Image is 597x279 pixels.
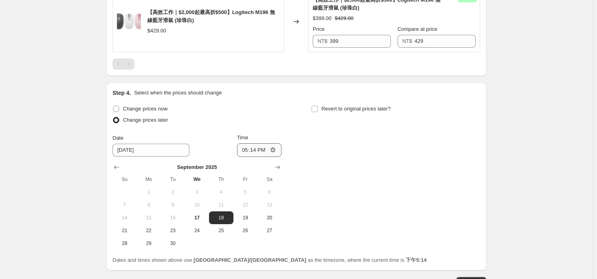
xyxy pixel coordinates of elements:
span: Change prices now [123,106,167,112]
button: Monday September 29 2025 [137,237,161,250]
button: Saturday September 20 2025 [257,211,281,224]
span: 7 [116,202,133,208]
img: Group1_80x.png [117,10,141,34]
span: 11 [212,202,230,208]
button: Monday September 1 2025 [137,186,161,199]
button: Today Wednesday September 17 2025 [185,211,209,224]
th: Saturday [257,173,281,186]
span: Tu [164,176,182,183]
button: Thursday September 4 2025 [209,186,233,199]
span: 1 [140,189,157,195]
p: Select when the prices should change [134,89,222,97]
span: 3 [188,189,206,195]
button: Friday September 12 2025 [233,199,257,211]
th: Wednesday [185,173,209,186]
span: 16 [164,215,182,221]
span: Date [113,135,123,141]
span: 5 [237,189,254,195]
span: 27 [261,227,278,234]
button: Friday September 26 2025 [233,224,257,237]
button: Sunday September 14 2025 [113,211,137,224]
span: Change prices later [123,117,168,123]
span: 21 [116,227,133,234]
span: 14 [116,215,133,221]
span: 26 [237,227,254,234]
button: Friday September 5 2025 [233,186,257,199]
button: Saturday September 6 2025 [257,186,281,199]
th: Thursday [209,173,233,186]
button: Wednesday September 10 2025 [185,199,209,211]
span: 28 [116,240,133,247]
button: Monday September 15 2025 [137,211,161,224]
button: Wednesday September 3 2025 [185,186,209,199]
span: 6 [261,189,278,195]
button: Show previous month, August 2025 [111,162,122,173]
th: Friday [233,173,257,186]
span: 18 [212,215,230,221]
span: Revert to original prices later? [322,106,391,112]
span: Fr [237,176,254,183]
th: Sunday [113,173,137,186]
span: Time [237,134,248,141]
div: $399.00 [313,14,332,22]
span: 【高效工作｜$2,000起最高折$500】Logitech M196 無線藍牙滑鼠 (珍珠白) [147,9,275,23]
span: 17 [188,215,206,221]
span: 2 [164,189,182,195]
span: Dates and times shown above use as the timezone, where the current time is [113,257,426,263]
span: 23 [164,227,182,234]
span: Mo [140,176,157,183]
span: 15 [140,215,157,221]
button: Saturday September 13 2025 [257,199,281,211]
span: NT$ [402,38,412,44]
span: 20 [261,215,278,221]
span: 29 [140,240,157,247]
button: Sunday September 7 2025 [113,199,137,211]
button: Tuesday September 2 2025 [161,186,185,199]
span: 13 [261,202,278,208]
span: 30 [164,240,182,247]
input: 9/17/2025 [113,144,189,157]
span: 22 [140,227,157,234]
th: Tuesday [161,173,185,186]
span: Su [116,176,133,183]
th: Monday [137,173,161,186]
span: Th [212,176,230,183]
button: Monday September 22 2025 [137,224,161,237]
button: Sunday September 21 2025 [113,224,137,237]
b: [GEOGRAPHIC_DATA]/[GEOGRAPHIC_DATA] [193,257,306,263]
button: Show next month, October 2025 [272,162,283,173]
span: 8 [140,202,157,208]
button: Tuesday September 9 2025 [161,199,185,211]
button: Tuesday September 16 2025 [161,211,185,224]
button: Tuesday September 30 2025 [161,237,185,250]
span: We [188,176,206,183]
span: Sa [261,176,278,183]
h2: Step 4. [113,89,131,97]
span: 25 [212,227,230,234]
input: 12:00 [237,143,282,157]
button: Tuesday September 23 2025 [161,224,185,237]
button: Sunday September 28 2025 [113,237,137,250]
button: Thursday September 25 2025 [209,224,233,237]
button: Saturday September 27 2025 [257,224,281,237]
span: 24 [188,227,206,234]
button: Friday September 19 2025 [233,211,257,224]
button: Thursday September 18 2025 [209,211,233,224]
span: 19 [237,215,254,221]
button: Thursday September 11 2025 [209,199,233,211]
b: 下午5:14 [406,257,426,263]
button: Monday September 8 2025 [137,199,161,211]
span: 10 [188,202,206,208]
span: 4 [212,189,230,195]
div: $429.00 [147,27,166,35]
span: Compare at price [398,26,438,32]
span: NT$ [318,38,328,44]
button: Wednesday September 24 2025 [185,224,209,237]
span: 12 [237,202,254,208]
span: 9 [164,202,182,208]
nav: Pagination [113,58,135,70]
span: Price [313,26,325,32]
strike: $429.00 [335,14,354,22]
